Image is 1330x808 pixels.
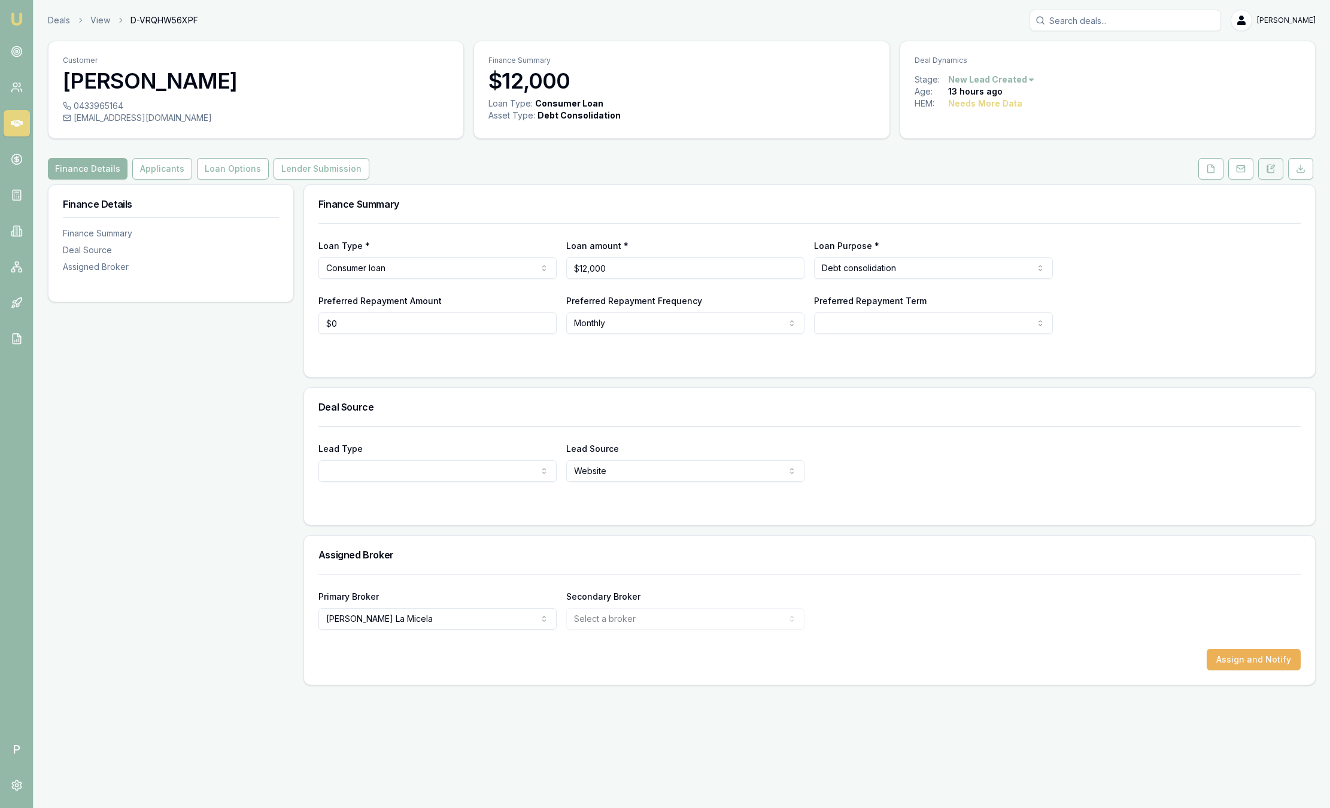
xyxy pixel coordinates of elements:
[130,14,198,26] span: D-VRQHW56XPF
[915,56,1301,65] p: Deal Dynamics
[4,736,30,763] span: P
[566,257,804,279] input: $
[915,74,948,86] div: Stage:
[318,402,1301,412] h3: Deal Source
[271,158,372,180] a: Lender Submission
[195,158,271,180] a: Loan Options
[63,112,449,124] div: [EMAIL_ADDRESS][DOMAIN_NAME]
[63,199,279,209] h3: Finance Details
[488,69,874,93] h3: $12,000
[63,227,279,239] div: Finance Summary
[197,158,269,180] button: Loan Options
[63,261,279,273] div: Assigned Broker
[566,296,702,306] label: Preferred Repayment Frequency
[566,241,628,251] label: Loan amount *
[318,444,363,454] label: Lead Type
[814,296,927,306] label: Preferred Repayment Term
[488,56,874,65] p: Finance Summary
[535,98,603,110] div: Consumer Loan
[814,241,879,251] label: Loan Purpose *
[488,110,535,121] div: Asset Type :
[318,241,370,251] label: Loan Type *
[318,312,557,334] input: $
[948,74,1036,86] button: New Lead Created
[318,550,1301,560] h3: Assigned Broker
[538,110,621,121] div: Debt Consolidation
[948,86,1003,98] div: 13 hours ago
[10,12,24,26] img: emu-icon-u.png
[915,98,948,110] div: HEM:
[1207,649,1301,670] button: Assign and Notify
[48,158,127,180] button: Finance Details
[48,14,70,26] a: Deals
[1257,16,1316,25] span: [PERSON_NAME]
[48,158,130,180] a: Finance Details
[90,14,110,26] a: View
[274,158,369,180] button: Lender Submission
[488,98,533,110] div: Loan Type:
[130,158,195,180] a: Applicants
[63,56,449,65] p: Customer
[1030,10,1221,31] input: Search deals
[318,296,442,306] label: Preferred Repayment Amount
[566,591,640,602] label: Secondary Broker
[63,244,279,256] div: Deal Source
[566,444,619,454] label: Lead Source
[63,69,449,93] h3: [PERSON_NAME]
[48,14,198,26] nav: breadcrumb
[948,98,1022,110] div: Needs More Data
[915,86,948,98] div: Age:
[63,100,449,112] div: 0433965164
[318,199,1301,209] h3: Finance Summary
[132,158,192,180] button: Applicants
[318,591,379,602] label: Primary Broker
